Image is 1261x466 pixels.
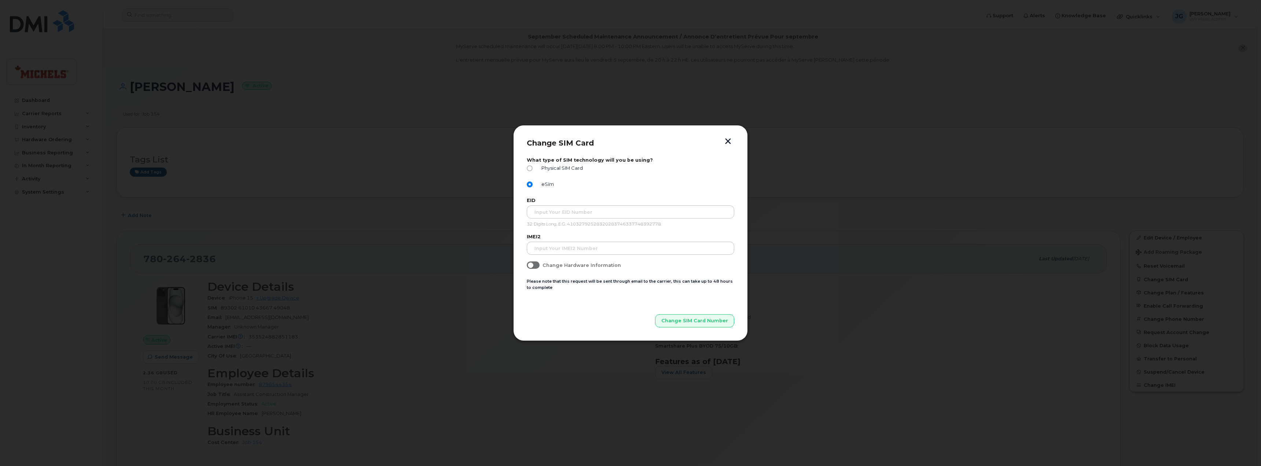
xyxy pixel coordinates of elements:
input: Change Hardware Information [527,261,533,267]
label: EID [527,198,734,203]
span: Change Hardware Information [543,263,621,268]
input: Input Your EID Number [527,205,734,219]
span: Change SIM Card Number [661,317,728,324]
input: Input your IMEI2 Number [527,242,734,255]
span: Change SIM Card [527,139,594,147]
small: Please note that this request will be sent through email to the carrier, this can take up to 48 h... [527,279,733,290]
input: Physical SIM Card [527,165,533,171]
span: Physical SIM Card [538,165,583,171]
input: eSim [527,181,533,187]
button: Change SIM Card Number [655,314,734,327]
span: eSim [538,181,554,187]
label: IMEI2 [527,234,734,239]
label: What type of SIM technology will you be using? [527,157,734,163]
p: 32 Digits Long, E.G. 41032792528320283746337748392778 [527,221,734,227]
